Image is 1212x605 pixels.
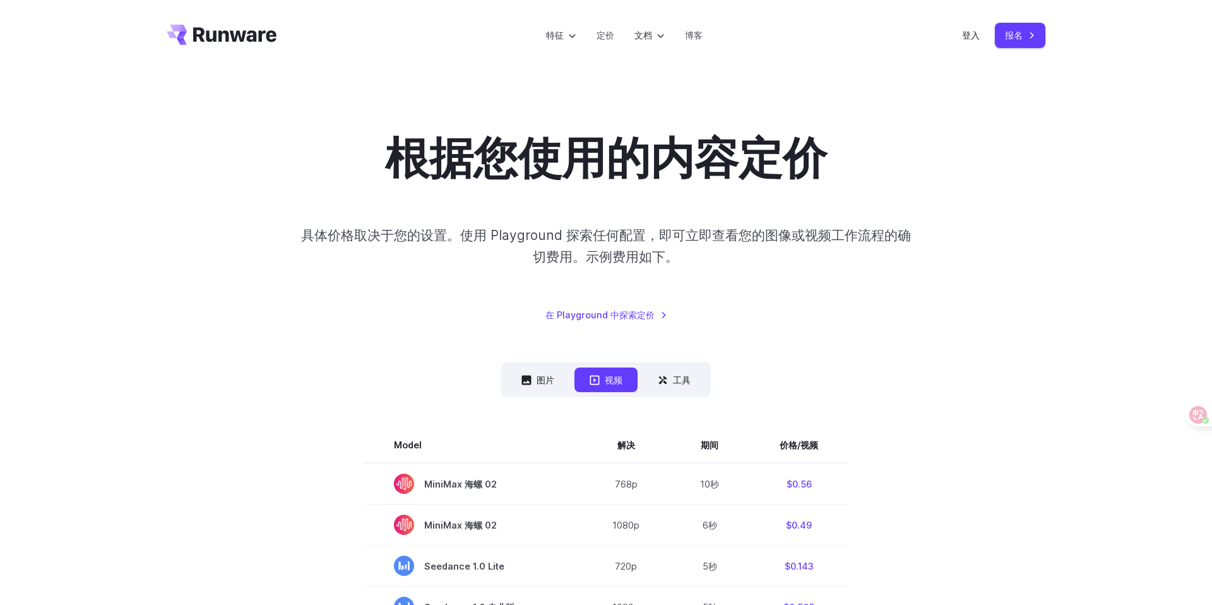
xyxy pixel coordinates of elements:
[424,479,497,489] font: MiniMax 海螺 02
[424,520,497,530] font: MiniMax 海螺 02
[685,28,703,42] a: 博客
[962,30,980,40] font: 登入
[995,23,1045,47] a: 报名
[700,479,719,489] font: 10秒
[703,561,717,572] font: 5秒
[749,505,848,546] td: $0.49
[673,374,691,385] font: 工具
[780,440,818,450] font: 价格/视频
[701,440,718,450] font: 期间
[394,556,552,576] span: Seedance 1.0 Lite
[545,309,655,320] font: 在 Playground 中探索定价
[749,546,848,587] td: $0.143
[597,30,614,40] font: 定价
[703,520,717,530] font: 6秒
[617,440,635,450] font: 解决
[582,505,670,546] td: 1080p
[597,28,614,42] a: 定价
[364,428,582,463] th: Model
[605,374,622,385] font: 视频
[1005,30,1023,40] font: 报名
[582,546,670,587] td: 720p
[167,25,276,45] a: Go to /
[546,30,564,40] font: 特征
[634,30,652,40] font: 文档
[582,463,670,505] td: 768p
[301,227,911,264] font: 具体价格取决于您的设置。使用 Playground 探索任何配置，即可立即查看您的图像或视频工作流程的确切费用。示例费用如下。
[545,308,667,322] a: 在 Playground 中探索定价
[685,30,703,40] font: 博客
[537,374,554,385] font: 图片
[385,131,827,184] font: 根据您使用的内容定价
[962,28,980,42] a: 登入
[749,463,848,505] td: $0.56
